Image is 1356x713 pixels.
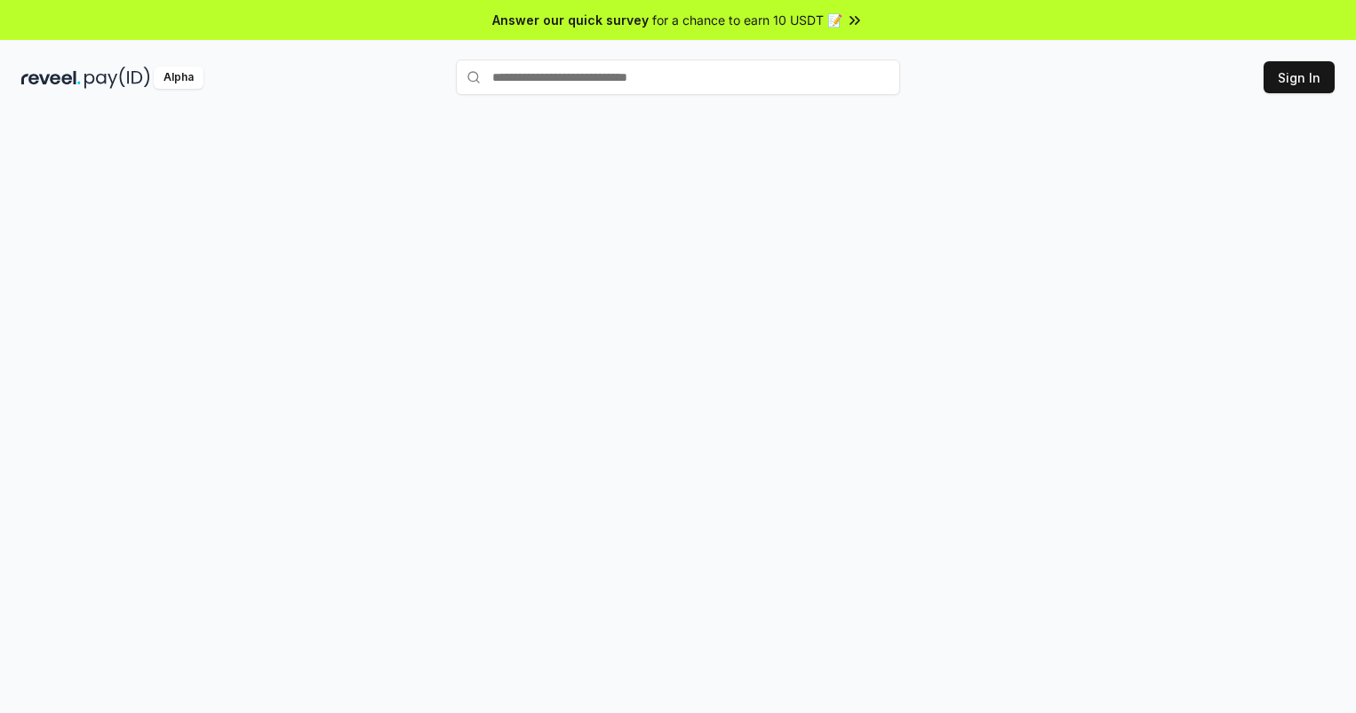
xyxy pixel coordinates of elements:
img: pay_id [84,67,150,89]
span: for a chance to earn 10 USDT 📝 [652,11,842,29]
button: Sign In [1264,61,1335,93]
img: reveel_dark [21,67,81,89]
span: Answer our quick survey [492,11,649,29]
div: Alpha [154,67,203,89]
